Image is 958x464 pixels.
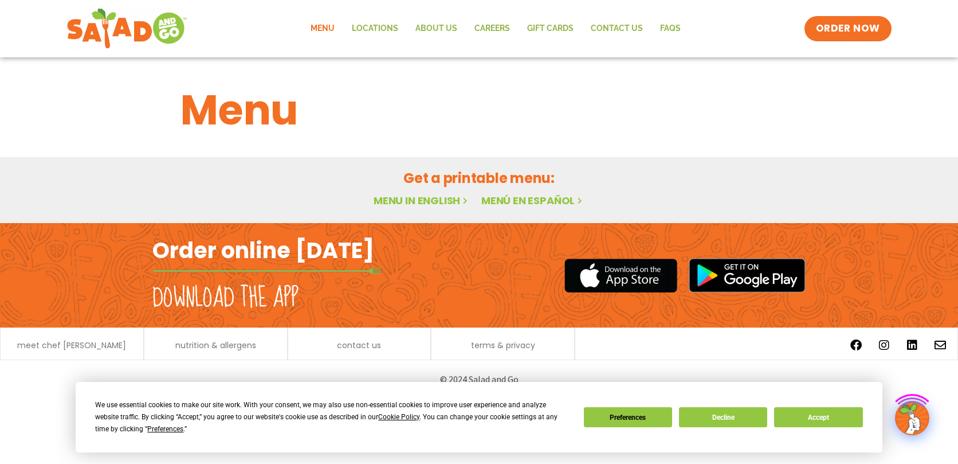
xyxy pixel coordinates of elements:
[343,15,407,42] a: Locations
[816,22,880,36] span: ORDER NOW
[471,341,535,349] a: terms & privacy
[774,407,862,427] button: Accept
[689,258,806,293] img: google_play
[564,257,677,294] img: appstore
[804,16,892,41] a: ORDER NOW
[17,341,126,349] a: meet chef [PERSON_NAME]
[95,399,570,435] div: We use essential cookies to make our site work. With your consent, we may also use non-essential ...
[651,15,689,42] a: FAQs
[584,407,672,427] button: Preferences
[152,282,299,314] h2: Download the app
[175,341,256,349] a: nutrition & allergens
[302,15,689,42] nav: Menu
[337,341,381,349] a: contact us
[679,407,767,427] button: Decline
[378,413,419,421] span: Cookie Policy
[158,372,800,387] p: © 2024 Salad and Go
[481,193,584,208] a: Menú en español
[152,236,374,264] h2: Order online [DATE]
[152,268,382,274] img: fork
[582,15,651,42] a: Contact Us
[407,15,466,42] a: About Us
[302,15,343,42] a: Menu
[374,193,470,208] a: Menu in English
[76,382,882,453] div: Cookie Consent Prompt
[180,79,778,141] h1: Menu
[66,6,187,52] img: new-SAG-logo-768×292
[147,425,183,433] span: Preferences
[466,15,519,42] a: Careers
[519,15,582,42] a: GIFT CARDS
[180,168,778,188] h2: Get a printable menu:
